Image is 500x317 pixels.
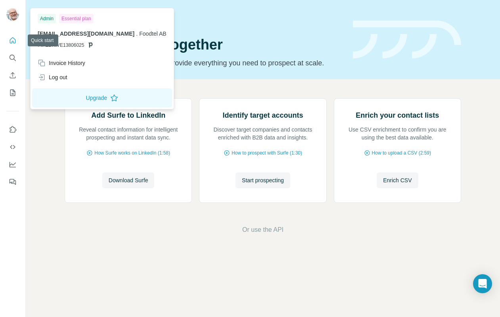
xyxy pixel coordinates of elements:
[91,110,165,121] h2: Add Surfe to LinkedIn
[139,31,167,37] span: Foodtel AB
[6,86,19,100] button: My lists
[65,15,343,23] div: Quick start
[6,122,19,137] button: Use Surfe on LinkedIn
[242,225,284,235] button: Or use the API
[65,57,343,69] p: Pick your starting point and we’ll provide everything you need to prospect at scale.
[222,110,303,121] h2: Identify target accounts
[109,176,148,184] span: Download Surfe
[383,176,412,184] span: Enrich CSV
[38,14,56,23] div: Admin
[32,88,172,107] button: Upgrade
[73,126,184,141] p: Reveal contact information for intelligent prospecting and instant data sync.
[102,172,155,188] button: Download Surfe
[38,31,134,37] span: [EMAIL_ADDRESS][DOMAIN_NAME]
[94,149,170,157] span: How Surfe works on LinkedIn (1:58)
[65,37,343,53] h1: Let’s prospect together
[6,68,19,82] button: Enrich CSV
[59,14,94,23] div: Essential plan
[6,175,19,189] button: Feedback
[6,51,19,65] button: Search
[6,33,19,48] button: Quick start
[207,126,318,141] p: Discover target companies and contacts enriched with B2B data and insights.
[38,59,85,67] div: Invoice History
[236,172,290,188] button: Start prospecting
[353,21,461,59] img: banner
[6,140,19,154] button: Use Surfe API
[6,157,19,172] button: Dashboard
[38,42,84,49] span: PIPEDRIVE13806025
[242,176,284,184] span: Start prospecting
[473,274,492,293] div: Open Intercom Messenger
[6,8,19,21] img: Avatar
[342,126,453,141] p: Use CSV enrichment to confirm you are using the best data available.
[136,31,138,37] span: .
[232,149,302,157] span: How to prospect with Surfe (1:30)
[372,149,431,157] span: How to upload a CSV (2:59)
[38,73,67,81] div: Log out
[356,110,439,121] h2: Enrich your contact lists
[377,172,418,188] button: Enrich CSV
